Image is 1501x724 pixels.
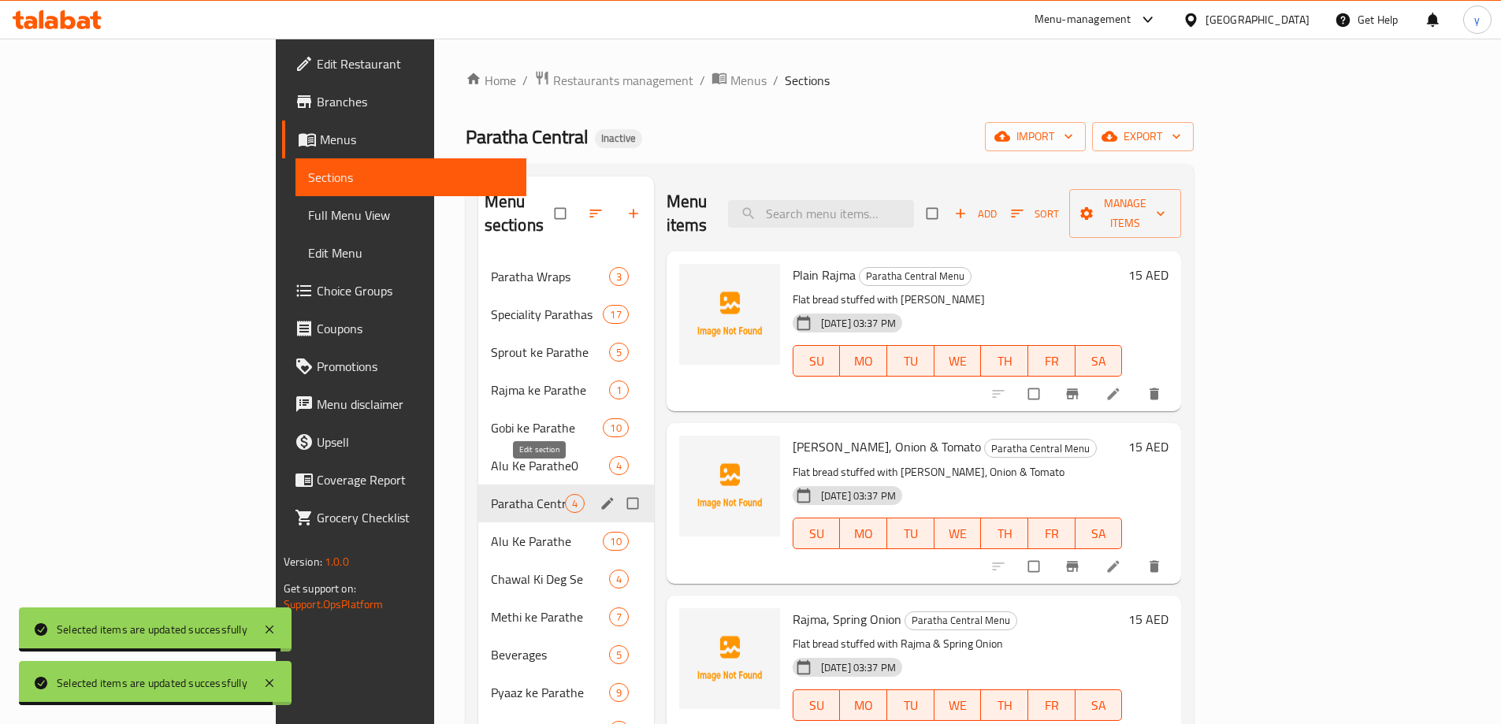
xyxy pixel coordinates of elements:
[308,168,514,187] span: Sections
[1035,350,1069,373] span: FR
[1001,202,1069,226] span: Sort items
[730,71,767,90] span: Menus
[603,305,628,324] div: items
[595,132,642,145] span: Inactive
[793,263,856,287] span: Plain Rajma
[604,307,627,322] span: 17
[308,243,514,262] span: Edit Menu
[491,494,565,513] span: Paratha Central Menu
[317,470,514,489] span: Coverage Report
[998,127,1073,147] span: import
[894,694,928,717] span: TU
[610,269,628,284] span: 3
[491,381,609,399] span: Rajma ke Parathe
[1055,377,1093,411] button: Branch-specific-item
[282,45,526,83] a: Edit Restaurant
[284,594,384,614] a: Support.OpsPlatform
[941,350,975,373] span: WE
[320,130,514,149] span: Menus
[603,418,628,437] div: items
[1076,689,1123,721] button: SA
[1028,345,1076,377] button: FR
[491,532,604,551] span: Alu Ke Parathe
[1137,549,1175,584] button: delete
[466,70,1194,91] nav: breadcrumb
[609,683,629,702] div: items
[609,607,629,626] div: items
[282,347,526,385] a: Promotions
[491,456,609,475] span: Alu Ke Parathe0
[282,121,526,158] a: Menus
[934,345,982,377] button: WE
[491,607,609,626] span: Methi ke Parathe
[840,345,887,377] button: MO
[284,578,356,599] span: Get support on:
[610,610,628,625] span: 7
[325,551,349,572] span: 1.0.0
[478,522,654,560] div: Alu Ke Parathe10
[604,421,627,436] span: 10
[815,660,902,675] span: [DATE] 03:37 PM
[984,439,1097,458] div: Paratha Central Menu
[282,310,526,347] a: Coupons
[1019,551,1052,581] span: Select to update
[700,71,705,90] li: /
[917,199,950,228] span: Select section
[610,383,628,398] span: 1
[284,551,322,572] span: Version:
[609,343,629,362] div: items
[887,518,934,549] button: TU
[566,496,584,511] span: 4
[317,92,514,111] span: Branches
[800,350,834,373] span: SU
[609,570,629,588] div: items
[728,200,914,228] input: search
[491,305,604,324] span: Speciality Parathas
[1092,122,1194,151] button: export
[934,518,982,549] button: WE
[491,570,609,588] span: Chawal Ki Deg Se
[793,518,841,549] button: SU
[553,71,693,90] span: Restaurants management
[610,572,628,587] span: 4
[1007,202,1063,226] button: Sort
[478,636,654,674] div: Beverages5
[981,518,1028,549] button: TH
[894,522,928,545] span: TU
[1076,345,1123,377] button: SA
[793,689,841,721] button: SU
[491,343,609,362] span: Sprout ke Parathe
[478,674,654,711] div: Pyaaz ke Parathe9
[815,488,902,503] span: [DATE] 03:37 PM
[793,607,901,631] span: Rajma, Spring Onion
[597,493,621,514] button: edit
[1128,608,1168,630] h6: 15 AED
[282,499,526,537] a: Grocery Checklist
[934,689,982,721] button: WE
[295,158,526,196] a: Sections
[282,272,526,310] a: Choice Groups
[609,456,629,475] div: items
[295,196,526,234] a: Full Menu View
[1137,377,1175,411] button: delete
[793,634,1123,654] p: Flat bread stuffed with Rajma & Spring Onion
[793,435,981,459] span: [PERSON_NAME], Onion & Tomato
[793,345,841,377] button: SU
[57,674,247,692] div: Selected items are updated successfully
[667,190,710,237] h2: Menu items
[793,290,1123,310] p: Flat bread stuffed with [PERSON_NAME]
[317,319,514,338] span: Coupons
[894,350,928,373] span: TU
[1055,549,1093,584] button: Branch-specific-item
[491,683,609,702] span: Pyaaz ke Parathe
[860,267,971,285] span: Paratha Central Menu
[57,621,247,638] div: Selected items are updated successfully
[800,694,834,717] span: SU
[491,418,604,437] div: Gobi ke Parathe
[534,70,693,91] a: Restaurants management
[478,560,654,598] div: Chawal Ki Deg Se4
